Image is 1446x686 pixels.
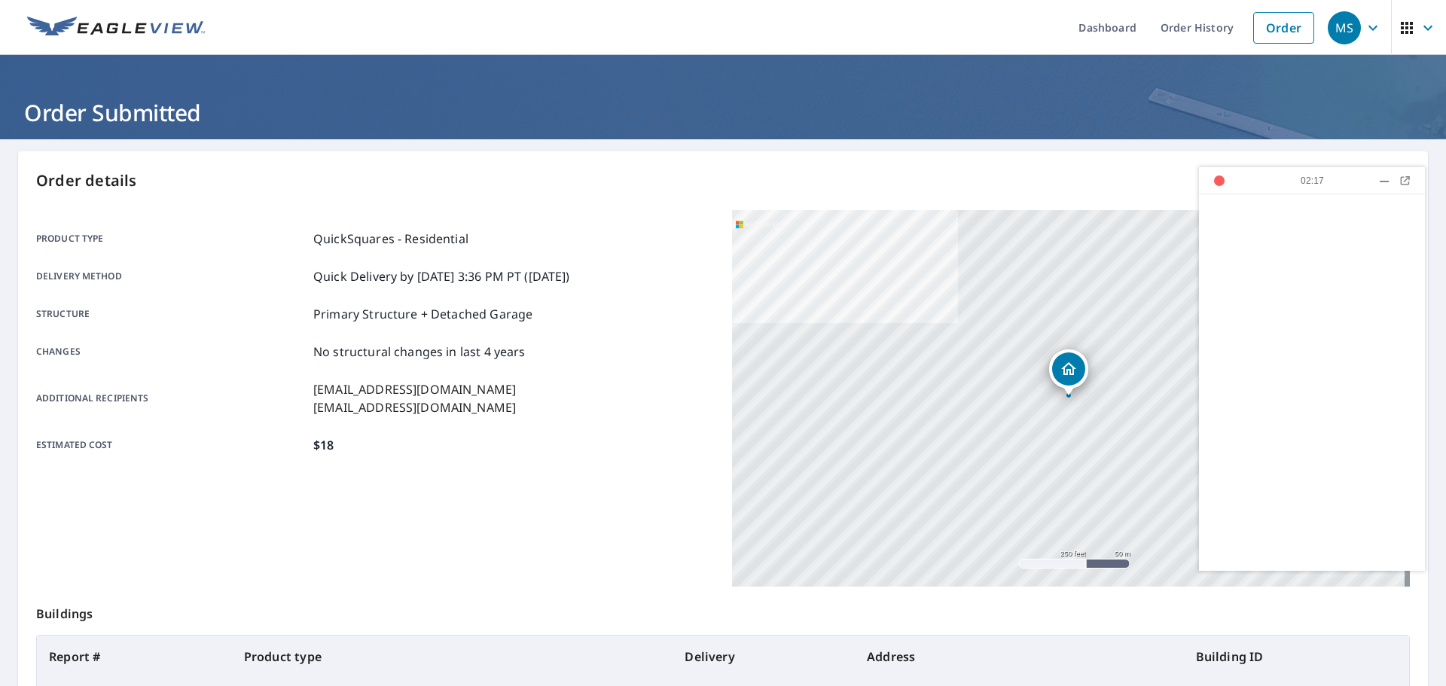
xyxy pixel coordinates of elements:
th: Address [855,636,1184,678]
p: Changes [36,343,307,361]
p: [EMAIL_ADDRESS][DOMAIN_NAME] [313,398,516,416]
p: Primary Structure + Detached Garage [313,305,532,323]
p: Order details [36,169,1410,192]
img: EV Logo [27,17,205,39]
p: Additional recipients [36,380,307,416]
p: Buildings [36,587,1410,635]
th: Report # [37,636,232,678]
div: MS [1328,11,1361,44]
p: $18 [313,436,334,454]
p: Product type [36,230,307,248]
div: Dropped pin, building 1, Residential property, 2346 N 118th St Milwaukee, WI 53226 [1049,349,1088,396]
p: [EMAIL_ADDRESS][DOMAIN_NAME] [313,380,516,398]
p: Delivery method [36,267,307,285]
p: No structural changes in last 4 years [313,343,526,361]
a: Order [1253,12,1314,44]
p: Quick Delivery by [DATE] 3:36 PM PT ([DATE]) [313,267,570,285]
th: Delivery [673,636,855,678]
p: Structure [36,305,307,323]
th: Building ID [1184,636,1409,678]
p: QuickSquares - Residential [313,230,468,248]
h1: Order Submitted [18,97,1428,128]
th: Product type [232,636,673,678]
p: Estimated cost [36,436,307,454]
